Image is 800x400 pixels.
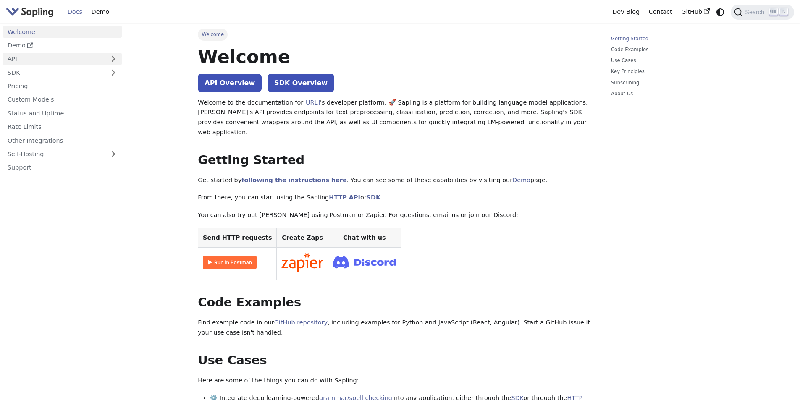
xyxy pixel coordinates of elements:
[3,26,122,38] a: Welcome
[198,376,593,386] p: Here are some of the things you can do with Sapling:
[3,121,122,133] a: Rate Limits
[198,175,593,186] p: Get started by . You can see some of these capabilities by visiting our page.
[611,79,725,87] a: Subscribing
[241,177,346,183] a: following the instructions here
[611,46,725,54] a: Code Examples
[3,80,122,92] a: Pricing
[87,5,114,18] a: Demo
[198,29,593,40] nav: Breadcrumbs
[367,194,380,201] a: SDK
[281,253,323,272] img: Connect in Zapier
[105,53,122,65] button: Expand sidebar category 'API'
[198,353,593,368] h2: Use Cases
[512,177,530,183] a: Demo
[611,35,725,43] a: Getting Started
[714,6,727,18] button: Switch between dark and light mode (currently system mode)
[611,57,725,65] a: Use Cases
[105,66,122,78] button: Expand sidebar category 'SDK'
[3,66,105,78] a: SDK
[198,74,262,92] a: API Overview
[203,256,257,269] img: Run in Postman
[274,319,328,326] a: GitHub repository
[198,98,593,138] p: Welcome to the documentation for 's developer platform. 🚀 Sapling is a platform for building lang...
[268,74,334,92] a: SDK Overview
[3,162,122,174] a: Support
[198,210,593,220] p: You can also try out [PERSON_NAME] using Postman or Zapier. For questions, email us or join our D...
[328,228,401,248] th: Chat with us
[611,90,725,98] a: About Us
[198,153,593,168] h2: Getting Started
[198,318,593,338] p: Find example code in our , including examples for Python and JavaScript (React, Angular). Start a...
[198,228,277,248] th: Send HTTP requests
[329,194,360,201] a: HTTP API
[3,107,122,119] a: Status and Uptime
[3,53,105,65] a: API
[198,45,593,68] h1: Welcome
[6,6,57,18] a: Sapling.ai
[303,99,320,106] a: [URL]
[3,148,122,160] a: Self-Hosting
[3,134,122,146] a: Other Integrations
[611,68,725,76] a: Key Principles
[198,29,228,40] span: Welcome
[3,39,122,52] a: Demo
[333,254,396,271] img: Join Discord
[277,228,328,248] th: Create Zaps
[3,94,122,106] a: Custom Models
[677,5,714,18] a: GitHub
[644,5,677,18] a: Contact
[198,193,593,203] p: From there, you can start using the Sapling or .
[198,295,593,310] h2: Code Examples
[731,5,794,20] button: Search (Ctrl+K)
[608,5,644,18] a: Dev Blog
[742,9,769,16] span: Search
[779,8,788,16] kbd: K
[6,6,54,18] img: Sapling.ai
[63,5,87,18] a: Docs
